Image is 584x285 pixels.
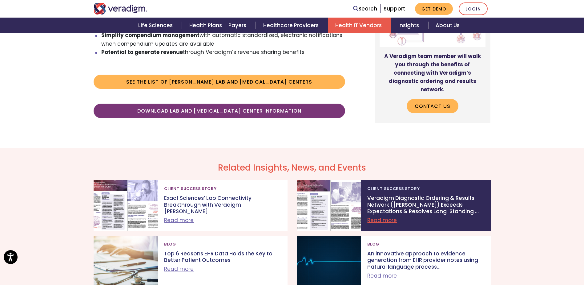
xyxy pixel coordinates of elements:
[407,99,458,113] a: Contact Us
[256,18,328,33] a: Healthcare Providers
[367,250,484,271] p: An innovative approach to evidence generation from EHR provider notes using natural language proc...
[131,18,182,33] a: Life Sciences
[384,5,405,12] a: Support
[164,239,176,249] span: Blog
[182,18,256,33] a: Health Plans + Payers
[164,217,194,224] a: Read more
[164,265,194,273] a: Read more
[391,18,428,33] a: Insights
[353,5,377,13] a: Search
[367,239,379,249] span: Blog
[164,184,216,194] span: Client Success Story
[164,195,281,215] p: Exact Sciences’ Lab Connectivity Breakthrough with Veradigm [PERSON_NAME]
[101,48,183,56] strong: Potential to generate revenue
[101,31,345,48] li: with automatic standardized, electronic notifications when compendium updates are available
[428,18,467,33] a: About Us
[94,3,147,14] img: Veradigm logo
[367,184,420,194] span: Client Success Story
[94,104,345,118] a: Download Lab and [MEDICAL_DATA] Center Information
[101,31,199,39] strong: Simplify compendium management
[328,18,391,33] a: Health IT Vendors
[459,2,488,15] a: Login
[367,195,484,215] p: Veradigm Diagnostic Ordering & Results Network ([PERSON_NAME]) Exceeds Expectations & Resolves Lo...
[367,272,397,279] a: Read more
[367,217,397,224] a: Read more
[466,241,577,278] iframe: Drift Chat Widget
[101,48,345,56] li: through Veradigm’s revenue sharing benefits
[415,3,453,15] a: Get Demo
[94,163,491,173] h2: Related Insights, News, and Events
[164,250,281,264] p: Top 6 Reasons EHR Data Holds the Key to Better Patient Outcomes
[384,52,481,93] strong: A Veradigm team member will walk you through the benefits of connecting with Veradigm’s diagnosti...
[94,75,345,89] a: See the list of [PERSON_NAME] Lab and [MEDICAL_DATA] Centers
